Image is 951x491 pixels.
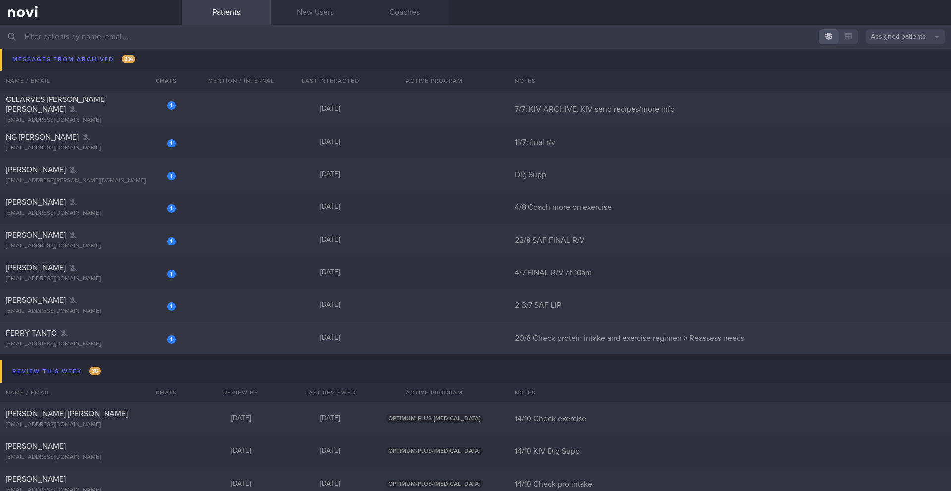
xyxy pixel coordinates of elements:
div: [EMAIL_ADDRESS][PERSON_NAME][DOMAIN_NAME] [6,177,176,185]
span: [PERSON_NAME] [6,264,66,272]
span: [PERSON_NAME] [6,475,66,483]
div: 2-3/7 SAF LIP [509,300,951,310]
span: FERRY TANTO [6,329,57,337]
span: [PERSON_NAME] [6,296,66,304]
div: 1 [167,302,176,311]
div: [DATE] [286,268,375,277]
div: [DATE] [286,480,375,489]
div: 4/7 FINAL R/V at 10am [509,268,951,278]
div: [DATE] [286,236,375,245]
div: 22/8 SAF FINAL R/V [509,235,951,245]
div: 11/7: final r/v [509,137,951,147]
span: OPTIMUM-PLUS-[MEDICAL_DATA] [386,414,483,423]
div: [EMAIL_ADDRESS][DOMAIN_NAME] [6,454,176,461]
span: [PERSON_NAME] [6,198,66,206]
div: 1 [167,204,176,213]
div: 1 [167,101,176,110]
div: [DATE] [197,480,286,489]
div: [DATE] [286,72,375,81]
div: 20/8 Check protein intake and exercise regimen > Reassess needs [509,333,951,343]
div: 1 [167,335,176,344]
div: [EMAIL_ADDRESS][DOMAIN_NAME] [6,243,176,250]
div: [EMAIL_ADDRESS][DOMAIN_NAME] [6,210,176,217]
div: Notes [509,383,951,402]
span: 36 [89,367,101,375]
div: Active Program [375,383,494,402]
div: [DATE] [286,170,375,179]
span: [PERSON_NAME] [6,166,66,174]
div: [DATE] [286,334,375,343]
div: [EMAIL_ADDRESS][DOMAIN_NAME] [6,79,176,87]
span: OLLARVES [PERSON_NAME] [PERSON_NAME] [6,96,106,113]
span: [PERSON_NAME] [6,442,66,450]
div: [DATE] [286,138,375,147]
div: [EMAIL_ADDRESS][DOMAIN_NAME] [6,308,176,315]
div: Chats [142,383,182,402]
div: 14/10 Check exercise [509,414,951,424]
div: 14/10 KIV Dig Supp [509,446,951,456]
div: [EMAIL_ADDRESS][DOMAIN_NAME] [6,341,176,348]
div: [EMAIL_ADDRESS][DOMAIN_NAME] [6,421,176,429]
div: Review By [197,383,286,402]
div: Dig Supp [509,170,951,180]
div: 1 [167,139,176,147]
div: 1 [167,74,176,82]
span: [PERSON_NAME] BIN [PERSON_NAME] [6,68,142,76]
div: 1 [167,270,176,278]
button: Assigned patients [866,29,945,44]
div: [DATE] [286,301,375,310]
div: 1 [167,172,176,180]
div: 14/10 Check pro intake [509,479,951,489]
div: [EMAIL_ADDRESS][DOMAIN_NAME] [6,275,176,283]
span: [PERSON_NAME] [PERSON_NAME] [6,410,128,418]
div: [DATE] [286,447,375,456]
div: [PERSON_NAME][EMAIL_ADDRESS][DOMAIN_NAME] [6,47,176,54]
div: 4/7 Check if wants to continue [509,72,951,82]
div: Last Reviewed [286,383,375,402]
div: [DATE] [286,203,375,212]
span: OPTIMUM-PLUS-[MEDICAL_DATA] [386,447,483,455]
span: [PERSON_NAME] [6,231,66,239]
div: 7/7: KIV ARCHIVE. KIV send recipes/more info [509,104,951,114]
div: [DATE] [197,447,286,456]
span: OPTIMUM-PLUS-[MEDICAL_DATA] [386,480,483,488]
div: [DATE] [286,105,375,114]
div: 4/8 Coach more on exercise [509,202,951,212]
div: 1 [167,237,176,245]
span: NG [PERSON_NAME] [6,133,79,141]
div: [DATE] [286,414,375,423]
div: [EMAIL_ADDRESS][DOMAIN_NAME] [6,145,176,152]
div: [DATE] [197,414,286,423]
div: [EMAIL_ADDRESS][DOMAIN_NAME] [6,117,176,124]
div: Review this week [10,365,103,378]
